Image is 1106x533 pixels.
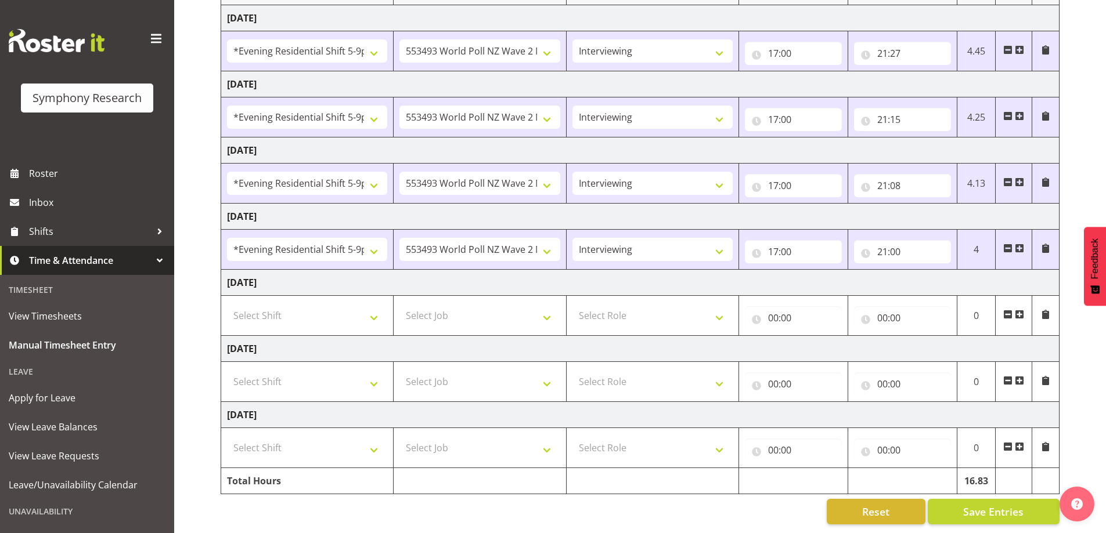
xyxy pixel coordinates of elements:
span: Save Entries [963,504,1024,519]
input: Click to select... [745,306,842,329]
div: Symphony Research [33,89,142,107]
input: Click to select... [854,174,951,197]
span: View Leave Requests [9,447,165,465]
input: Click to select... [854,108,951,131]
button: Feedback - Show survey [1084,227,1106,306]
a: View Leave Balances [3,412,171,441]
td: 0 [957,428,996,468]
td: Total Hours [221,468,394,494]
img: help-xxl-2.png [1071,498,1083,510]
td: 4 [957,230,996,270]
a: View Timesheets [3,302,171,331]
span: Shifts [29,223,151,240]
td: [DATE] [221,402,1060,428]
td: 0 [957,362,996,402]
button: Reset [827,499,925,524]
td: 0 [957,296,996,336]
td: [DATE] [221,137,1060,164]
span: Apply for Leave [9,389,165,407]
input: Click to select... [745,108,842,131]
div: Unavailability [3,499,171,523]
button: Save Entries [928,499,1060,524]
span: Leave/Unavailability Calendar [9,476,165,494]
input: Click to select... [854,372,951,396]
input: Click to select... [745,240,842,263]
span: View Leave Balances [9,418,165,436]
td: 16.83 [957,468,996,494]
div: Timesheet [3,278,171,302]
input: Click to select... [854,306,951,329]
div: Leave [3,360,171,383]
a: Apply for Leave [3,383,171,412]
td: [DATE] [221,71,1060,97]
td: [DATE] [221,270,1060,296]
span: Feedback [1090,238,1100,279]
a: Manual Timesheet Entry [3,331,171,360]
input: Click to select... [745,42,842,65]
span: Reset [862,504,889,519]
td: [DATE] [221,336,1060,362]
img: Rosterit website logo [9,29,105,52]
td: [DATE] [221,5,1060,31]
input: Click to select... [854,42,951,65]
input: Click to select... [745,438,842,462]
a: Leave/Unavailability Calendar [3,470,171,499]
input: Click to select... [745,372,842,396]
input: Click to select... [854,438,951,462]
td: 4.45 [957,31,996,71]
span: Roster [29,165,168,182]
span: View Timesheets [9,307,165,325]
span: Manual Timesheet Entry [9,336,165,354]
a: View Leave Requests [3,441,171,470]
input: Click to select... [745,174,842,197]
input: Click to select... [854,240,951,263]
span: Inbox [29,194,168,211]
td: 4.13 [957,164,996,204]
td: 4.25 [957,97,996,137]
td: [DATE] [221,204,1060,230]
span: Time & Attendance [29,252,151,269]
